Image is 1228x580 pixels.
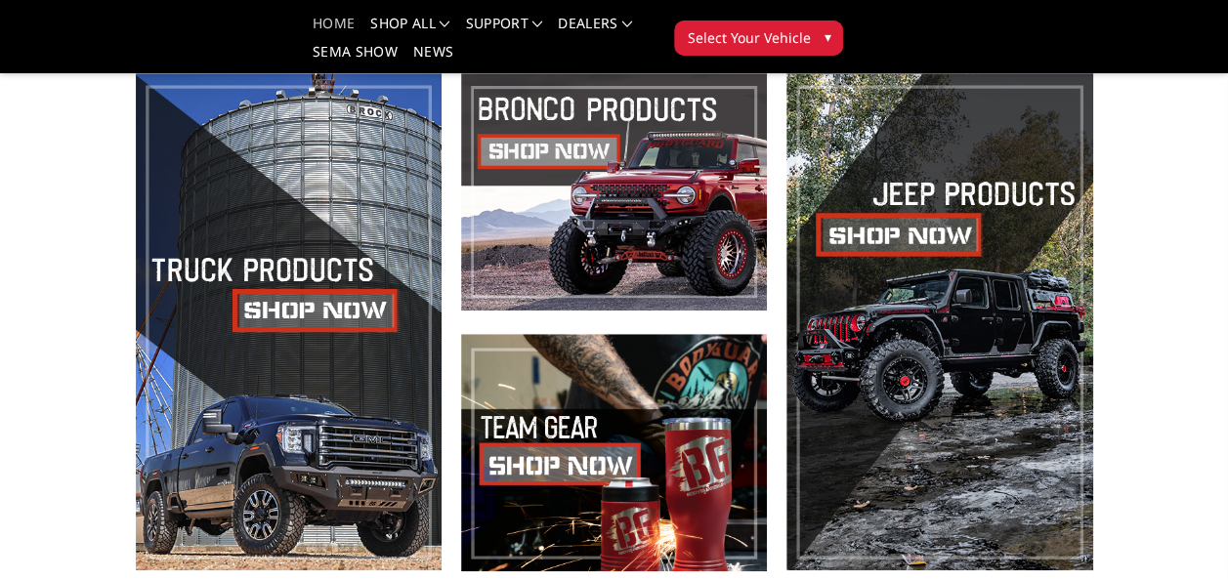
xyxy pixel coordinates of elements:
[313,45,398,73] a: SEMA Show
[465,17,542,45] a: Support
[413,45,453,73] a: News
[313,17,355,45] a: Home
[674,21,843,56] button: Select Your Vehicle
[687,27,810,48] span: Select Your Vehicle
[370,17,449,45] a: shop all
[558,17,632,45] a: Dealers
[824,26,830,47] span: ▾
